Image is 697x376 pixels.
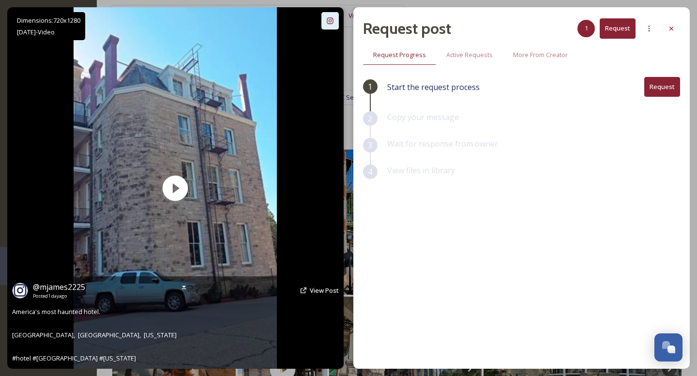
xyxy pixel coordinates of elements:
span: Request Progress [373,50,426,60]
button: Request [644,77,680,97]
img: thumbnail [74,7,277,369]
span: 2 [368,113,372,124]
span: 3 [368,139,372,151]
span: More From Creator [513,50,568,60]
span: Dimensions: 720 x 1280 [17,16,80,25]
span: Posted 1 day ago [33,293,85,300]
span: America's most haunted hotel. [GEOGRAPHIC_DATA], [GEOGRAPHIC_DATA], [US_STATE] #hotel #[GEOGRAPHI... [12,307,178,362]
a: View Post [310,286,339,295]
span: @ mjames2225 [33,282,85,292]
h2: Request post [363,17,451,40]
span: [DATE] - Video [17,28,55,36]
span: 1 [585,24,588,33]
button: Open Chat [654,333,682,361]
button: Request [600,18,636,38]
span: 4 [368,166,372,178]
span: Copy your message [387,112,459,122]
span: Active Requests [446,50,493,60]
a: @mjames2225 [33,281,85,293]
span: Wait for response from owner [387,138,498,149]
span: 1 [368,81,372,92]
span: Start the request process [387,81,480,93]
span: View files in library [387,165,455,176]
